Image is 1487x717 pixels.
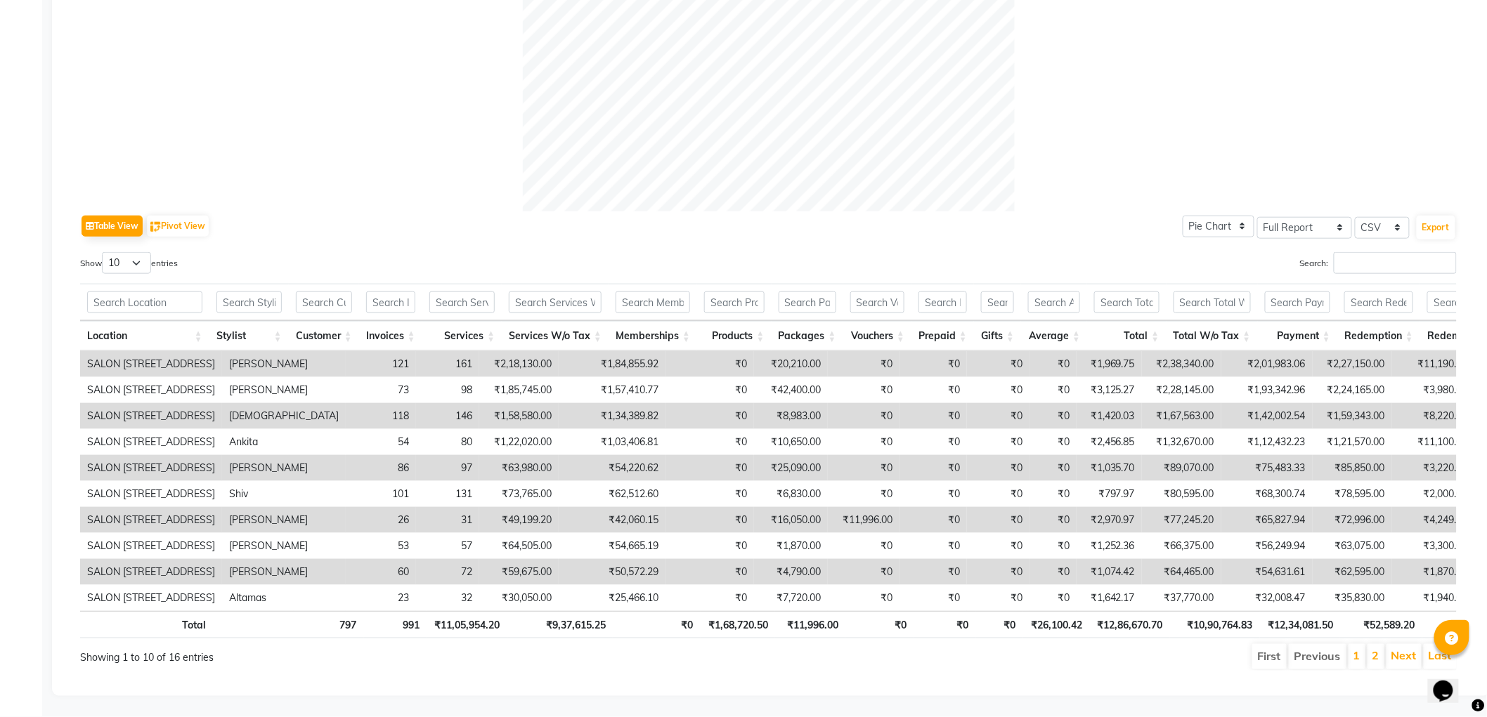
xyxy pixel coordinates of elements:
[665,507,754,533] td: ₹0
[843,321,911,351] th: Vouchers: activate to sort column ascending
[665,403,754,429] td: ₹0
[828,403,900,429] td: ₹0
[967,455,1030,481] td: ₹0
[900,377,967,403] td: ₹0
[479,403,559,429] td: ₹1,58,580.00
[416,403,479,429] td: 146
[479,481,559,507] td: ₹73,765.00
[914,611,976,638] th: ₹0
[346,533,416,559] td: 53
[828,585,900,611] td: ₹0
[294,611,364,638] th: 797
[1077,429,1142,455] td: ₹2,456.85
[1372,649,1379,663] a: 2
[1313,559,1392,585] td: ₹62,595.00
[80,507,222,533] td: SALON [STREET_ADDRESS]
[1221,481,1313,507] td: ₹68,300.74
[900,507,967,533] td: ₹0
[222,429,346,455] td: Ankita
[502,321,609,351] th: Services W/o Tax: activate to sort column ascending
[1030,403,1077,429] td: ₹0
[1030,533,1077,559] td: ₹0
[1077,377,1142,403] td: ₹3,125.27
[87,291,202,313] input: Search Location
[1077,351,1142,377] td: ₹1,969.75
[1087,321,1166,351] th: Total: activate to sort column ascending
[346,377,416,403] td: 73
[1170,611,1260,638] th: ₹10,90,764.83
[754,533,828,559] td: ₹1,870.00
[665,455,754,481] td: ₹0
[82,216,143,237] button: Table View
[967,429,1030,455] td: ₹0
[976,611,1023,638] th: ₹0
[1030,507,1077,533] td: ₹0
[1392,429,1475,455] td: ₹11,100.00
[1030,481,1077,507] td: ₹0
[772,321,843,351] th: Packages: activate to sort column ascending
[1221,455,1313,481] td: ₹75,483.33
[609,321,697,351] th: Memberships: activate to sort column ascending
[1334,252,1457,274] input: Search:
[346,481,416,507] td: 101
[416,507,479,533] td: 31
[222,533,346,559] td: [PERSON_NAME]
[1030,429,1077,455] td: ₹0
[346,507,416,533] td: 26
[1142,429,1221,455] td: ₹1,32,670.00
[1300,252,1457,274] label: Search:
[1265,291,1331,313] input: Search Payment
[1313,403,1392,429] td: ₹1,59,343.00
[967,481,1030,507] td: ₹0
[900,481,967,507] td: ₹0
[828,455,900,481] td: ₹0
[559,507,665,533] td: ₹42,060.15
[981,291,1014,313] input: Search Gifts
[754,559,828,585] td: ₹4,790.00
[346,585,416,611] td: 23
[80,643,642,666] div: Showing 1 to 10 of 16 entries
[1142,533,1221,559] td: ₹66,375.00
[80,429,222,455] td: SALON [STREET_ADDRESS]
[559,377,665,403] td: ₹1,57,410.77
[222,559,346,585] td: [PERSON_NAME]
[845,611,914,638] th: ₹0
[1142,559,1221,585] td: ₹64,465.00
[1353,649,1361,663] a: 1
[416,533,479,559] td: 57
[80,611,213,638] th: Total
[80,455,222,481] td: SALON [STREET_ADDRESS]
[147,216,209,237] button: Pivot View
[1313,455,1392,481] td: ₹85,850.00
[1392,559,1475,585] td: ₹1,870.00
[967,351,1030,377] td: ₹0
[102,252,151,274] select: Showentries
[900,533,967,559] td: ₹0
[559,403,665,429] td: ₹1,34,389.82
[429,291,495,313] input: Search Services
[479,351,559,377] td: ₹2,18,130.00
[665,429,754,455] td: ₹0
[1392,377,1475,403] td: ₹3,980.00
[1030,351,1077,377] td: ₹0
[222,351,346,377] td: [PERSON_NAME]
[900,559,967,585] td: ₹0
[422,321,502,351] th: Services: activate to sort column ascending
[1142,377,1221,403] td: ₹2,28,145.00
[701,611,775,638] th: ₹1,68,720.50
[80,481,222,507] td: SALON [STREET_ADDRESS]
[665,559,754,585] td: ₹0
[754,507,828,533] td: ₹16,050.00
[1429,649,1452,663] a: Last
[1030,377,1077,403] td: ₹0
[1077,533,1142,559] td: ₹1,252.36
[900,403,967,429] td: ₹0
[359,321,422,351] th: Invoices: activate to sort column ascending
[1089,611,1170,638] th: ₹12,86,670.70
[346,559,416,585] td: 60
[222,585,346,611] td: Altamas
[754,429,828,455] td: ₹10,650.00
[1023,611,1089,638] th: ₹26,100.42
[967,585,1030,611] td: ₹0
[1392,403,1475,429] td: ₹8,220.00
